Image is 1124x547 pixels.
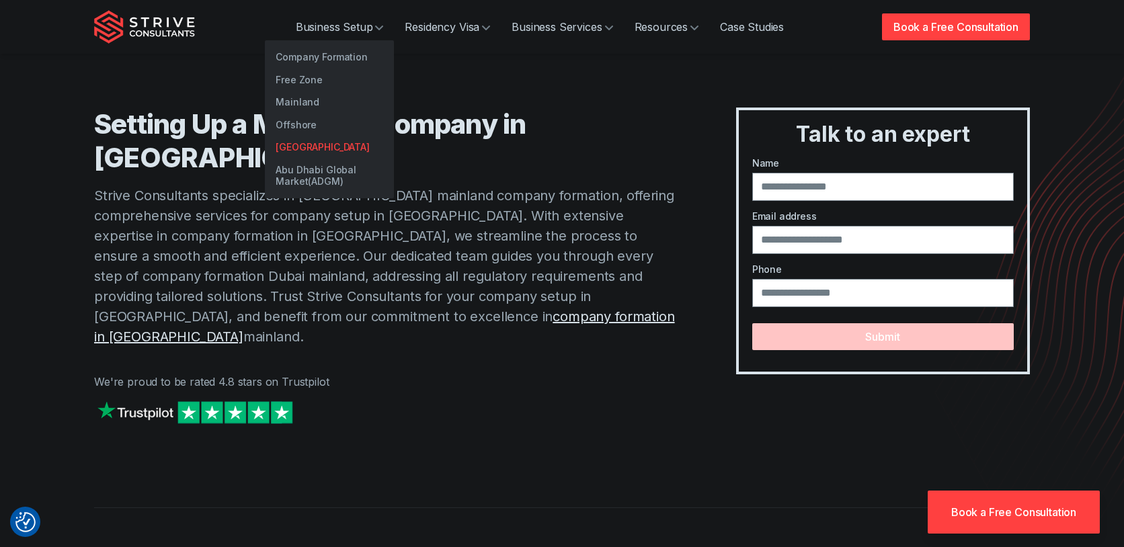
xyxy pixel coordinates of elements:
a: Book a Free Consultation [882,13,1030,40]
button: Consent Preferences [15,512,36,532]
a: Book a Free Consultation [928,491,1100,534]
img: Revisit consent button [15,512,36,532]
a: [GEOGRAPHIC_DATA] [265,136,394,159]
a: Business Setup [285,13,395,40]
a: Offshore [265,114,394,136]
a: Business Services [501,13,623,40]
a: Resources [624,13,710,40]
a: Case Studies [709,13,795,40]
a: Residency Visa [394,13,501,40]
a: Free Zone [265,69,394,91]
p: Strive Consultants specializes in [GEOGRAPHIC_DATA] mainland company formation, offering comprehe... [94,185,682,347]
label: Name [752,156,1014,170]
a: Company Formation [265,46,394,69]
img: Strive on Trustpilot [94,398,296,427]
button: Submit [752,323,1014,350]
h3: Talk to an expert [744,121,1022,148]
a: Mainland [265,91,394,114]
a: Abu Dhabi Global Market(ADGM) [265,159,394,193]
label: Phone [752,262,1014,276]
h1: Setting Up a Mainland Company in [GEOGRAPHIC_DATA] [94,108,682,175]
label: Email address [752,209,1014,223]
p: We're proud to be rated 4.8 stars on Trustpilot [94,374,682,390]
img: Strive Consultants [94,10,195,44]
